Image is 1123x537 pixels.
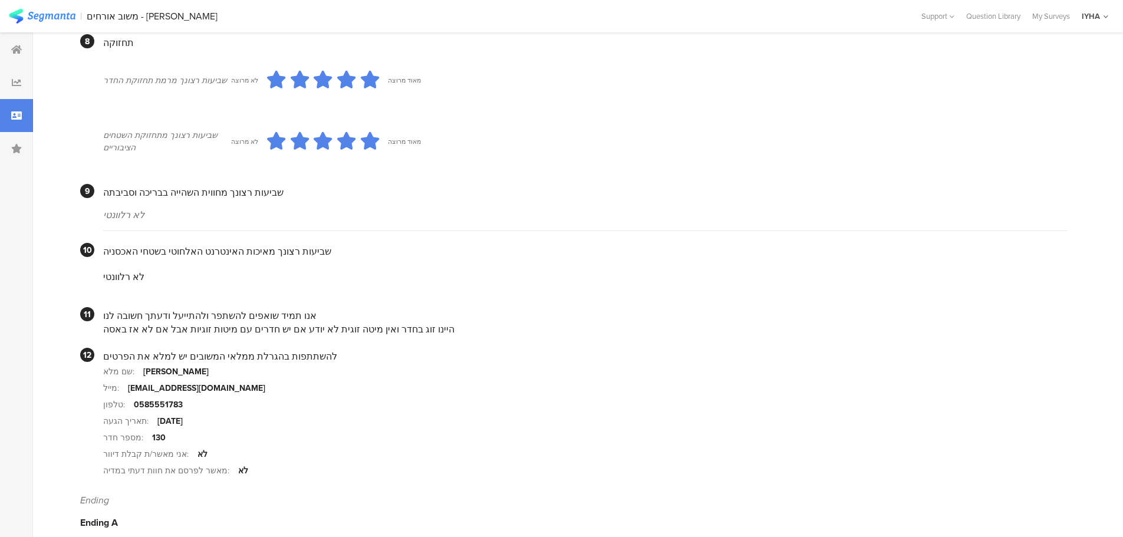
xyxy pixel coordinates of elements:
[103,322,1067,336] div: היינו זוג בחדר ואין מיטה זוגית לא יודע אם יש חדרים עם מיטות זוגיות אבל אם לא אז באסה
[103,186,1067,199] div: שביעות רצונך מחווית השהייה בבריכה וסביבתה
[103,245,1067,258] div: שביעות רצונך מאיכות האינטרנט האלחוטי בשטחי האכסניה
[80,348,94,362] div: 12
[128,382,265,394] div: [EMAIL_ADDRESS][DOMAIN_NAME]
[388,137,421,146] div: מאוד מרוצה
[921,7,954,25] div: Support
[960,11,1026,22] a: Question Library
[103,129,231,154] div: שביעות רצונך מתחזוקת השטחים הציבוריים
[80,493,1067,507] div: Ending
[103,431,152,444] div: מספר חדר:
[80,243,94,257] div: 10
[388,75,421,85] div: מאוד מרוצה
[80,307,94,321] div: 11
[103,398,134,411] div: טלפון:
[143,365,209,378] div: [PERSON_NAME]
[103,208,1067,222] div: לא רלוונטי
[80,9,82,23] div: |
[134,398,183,411] div: 0585551783
[103,365,143,378] div: שם מלא:
[103,350,1067,363] div: להשתתפות בהגרלת ממלאי המשובים יש למלא את הפרטים
[1082,11,1100,22] div: IYHA
[87,11,218,22] div: משוב אורחים - [PERSON_NAME]
[9,9,75,24] img: segmanta logo
[103,74,231,87] div: שביעות רצונך מרמת תחזוקת החדר
[103,36,1067,50] div: תחזוקה
[1026,11,1076,22] a: My Surveys
[103,415,157,427] div: תאריך הגעה:
[80,34,94,48] div: 8
[103,309,1067,322] div: אנו תמיד שואפים להשתפר ולהתייעל ודעתך חשובה לנו
[103,464,238,477] div: מאשר לפרסם את חוות דעתי במדיה:
[197,448,208,460] div: לא
[80,184,94,198] div: 9
[80,516,1067,529] div: Ending A
[238,464,248,477] div: לא
[103,382,128,394] div: מייל:
[157,415,183,427] div: [DATE]
[103,258,1067,295] section: לא רלוונטי
[231,75,258,85] div: לא מרוצה
[103,448,197,460] div: אני מאשר/ת קבלת דיוור:
[152,431,166,444] div: 130
[231,137,258,146] div: לא מרוצה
